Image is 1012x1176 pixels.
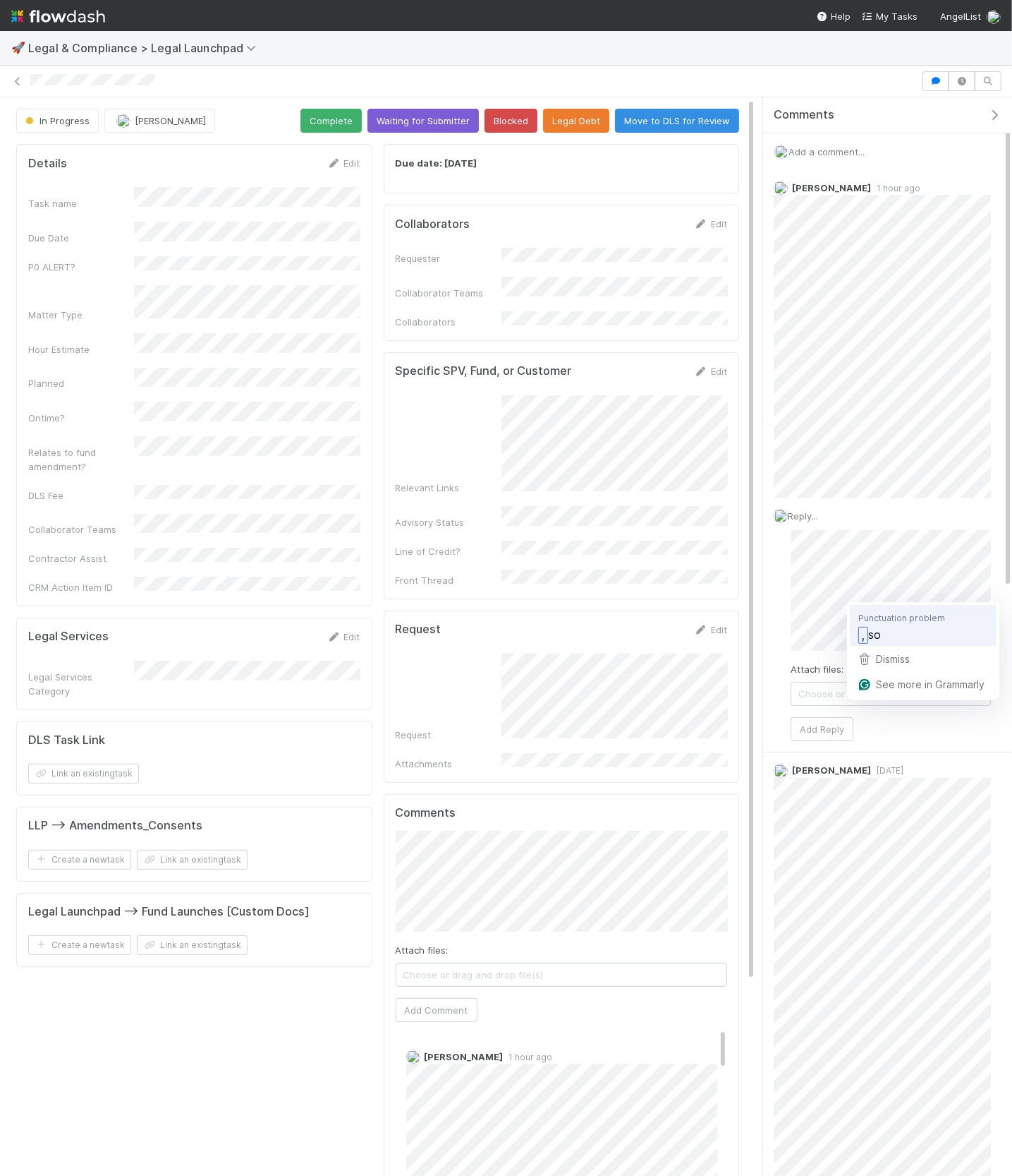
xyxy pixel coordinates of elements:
img: logo-inverted-e16ddd16eac7371096b0.svg [11,4,105,28]
button: Create a newtask [28,935,131,955]
div: Hour Estimate [28,342,134,356]
div: Line of Credit? [396,544,501,558]
div: Due Date [28,231,134,245]
button: Waiting for Submitter [367,109,479,133]
span: Add a comment... [788,146,865,157]
img: avatar_b5be9b1b-4537-4870-b8e7-50cc2287641b.png [406,1050,420,1064]
div: Relevant Links [396,481,501,495]
div: Collaborators [396,315,501,329]
span: Legal & Compliance > Legal Launchpad [28,41,263,55]
span: [PERSON_NAME] [792,182,871,193]
span: Comments [774,108,834,122]
div: Collaborator Teams [396,286,501,300]
img: avatar_04f2f553-352a-453f-b9fb-c6074dc60769.png [774,509,788,523]
button: Link an existingtask [137,935,248,955]
a: Edit [694,218,727,229]
button: Link an existingtask [137,850,248,870]
div: Collaborator Teams [28,522,134,536]
span: [PERSON_NAME] [425,1051,504,1062]
h5: Legal Launchpad --> Fund Launches [Custom Docs] [28,905,310,919]
div: DLS Fee [28,488,134,503]
label: Attach files: [791,662,843,676]
img: avatar_b5be9b1b-4537-4870-b8e7-50cc2287641b.png [774,181,788,195]
div: Matter Type [28,308,134,322]
a: Edit [327,631,360,642]
button: In Progress [16,109,99,133]
button: Complete [300,109,362,133]
button: Add Comment [396,998,477,1022]
h5: Specific SPV, Fund, or Customer [396,364,572,378]
div: P0 ALERT? [28,260,134,274]
span: Reply... [788,510,818,522]
button: Link an existingtask [28,764,139,784]
div: Contractor Assist [28,551,134,565]
span: 1 hour ago [871,183,920,193]
div: Task name [28,196,134,210]
span: In Progress [23,115,90,126]
div: Request [396,728,501,742]
div: Advisory Status [396,515,501,529]
h5: Legal Services [28,630,109,644]
button: Blocked [484,109,537,133]
button: Create a newtask [28,850,131,870]
button: Legal Debt [543,109,609,133]
button: Move to DLS for Review [615,109,739,133]
a: My Tasks [862,9,917,23]
span: Choose or drag and drop file(s) [791,683,990,705]
div: Relates to fund amendment? [28,445,134,474]
label: Attach files: [396,943,449,957]
h5: Details [28,157,67,171]
div: Attachments [396,757,501,771]
button: Add Reply [791,717,853,741]
div: Planned [28,376,134,390]
span: Choose or drag and drop file(s) [396,964,727,986]
div: Front Thread [396,573,501,587]
span: 1 hour ago [504,1052,553,1062]
div: Requester [396,251,501,265]
h5: Request [396,623,441,637]
a: Edit [327,157,360,169]
div: Help [817,9,851,23]
span: [DATE] [871,765,903,776]
a: Edit [694,366,727,377]
span: AngelList [940,11,981,22]
img: avatar_04f2f553-352a-453f-b9fb-c6074dc60769.png [774,764,788,778]
img: avatar_04f2f553-352a-453f-b9fb-c6074dc60769.png [774,145,788,159]
h5: LLP --> Amendments_Consents [28,819,202,833]
div: Legal Services Category [28,670,134,698]
span: My Tasks [862,11,917,22]
strong: Due date: [DATE] [396,157,477,169]
img: avatar_04f2f553-352a-453f-b9fb-c6074dc60769.png [987,10,1001,24]
div: CRM Action Item ID [28,580,134,594]
a: Edit [694,624,727,635]
div: Ontime? [28,411,134,425]
h5: Comments [396,806,728,820]
h5: DLS Task Link [28,733,105,748]
span: 🚀 [11,42,25,54]
h5: Collaborators [396,217,470,232]
span: [PERSON_NAME] [792,764,871,776]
